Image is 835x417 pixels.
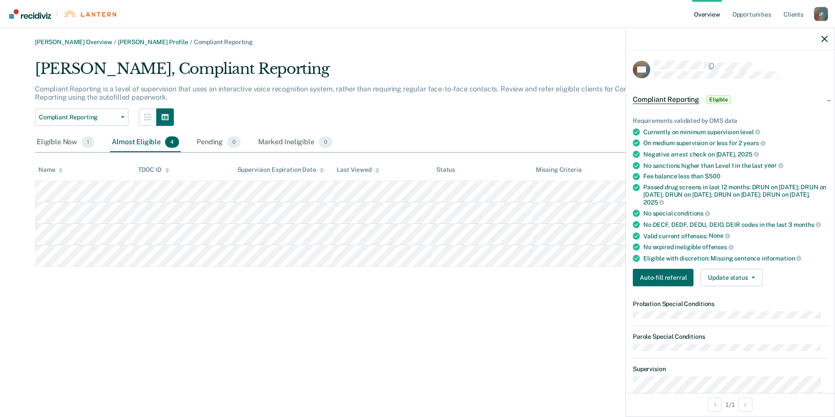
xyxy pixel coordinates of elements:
[814,7,828,21] button: Profile dropdown button
[633,333,828,341] dt: Parole Special Conditions
[764,162,783,169] span: year
[319,136,332,148] span: 0
[9,9,51,19] img: Recidiviz
[643,173,828,180] div: Fee balance less than
[643,199,664,206] span: 2025
[709,232,730,239] span: None
[35,60,661,85] div: [PERSON_NAME], Compliant Reporting
[738,398,752,412] button: Next Opportunity
[256,133,334,152] div: Marked Ineligible
[35,38,112,45] a: [PERSON_NAME] Overview
[436,166,455,174] div: Status
[740,129,760,136] span: level
[705,173,720,180] span: $500
[633,269,697,286] a: Navigate to form link
[118,38,188,45] a: [PERSON_NAME] Profile
[626,86,835,114] div: Compliant ReportingEligible
[633,95,699,104] span: Compliant Reporting
[643,150,828,158] div: Negative arrest check on [DATE],
[762,255,801,262] span: information
[674,210,710,217] span: conditions
[643,184,828,206] div: Passed drug screens in last 12 months: DRUN on [DATE]; DRUN on [DATE]; DRUN on [DATE]; DRUN on [D...
[165,136,179,148] span: 4
[643,128,828,136] div: Currently on minimum supervision
[38,166,63,174] div: Name
[643,243,828,251] div: No expired ineligible
[39,114,117,121] span: Compliant Reporting
[633,300,828,308] dt: Probation Special Conditions
[51,10,63,17] span: |
[110,133,181,152] div: Almost Eligible
[626,393,835,416] div: 1 / 1
[633,365,828,373] dt: Supervision
[35,133,96,152] div: Eligible Now
[794,221,821,228] span: months
[227,136,241,148] span: 0
[643,221,828,229] div: No DECF, DEDF, DEDU, DEIO, DEIR codes in the last 3
[633,117,828,125] div: Requirements validated by OMS data
[643,232,828,240] div: Valid current offenses:
[63,10,116,17] img: Lantern
[188,38,194,45] span: /
[706,95,731,104] span: Eligible
[708,398,722,412] button: Previous Opportunity
[700,269,762,286] button: Update status
[738,151,759,158] span: 2025
[536,166,582,174] div: Missing Criteria
[138,166,169,174] div: TDOC ID
[643,139,828,147] div: On medium supervision or less for 2
[82,136,94,148] span: 1
[643,162,828,170] div: No sanctions higher than Level 1 in the last
[814,7,828,21] div: J P
[112,38,118,45] span: /
[702,243,734,250] span: offenses
[643,209,828,217] div: No special
[195,133,242,152] div: Pending
[35,85,648,101] p: Compliant Reporting is a level of supervision that uses an interactive voice recognition system, ...
[238,166,324,174] div: Supervision Expiration Date
[743,139,766,146] span: years
[643,254,828,262] div: Eligible with discretion: Missing sentence
[194,38,253,45] span: Compliant Reporting
[337,166,379,174] div: Last Viewed
[633,269,694,286] button: Auto-fill referral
